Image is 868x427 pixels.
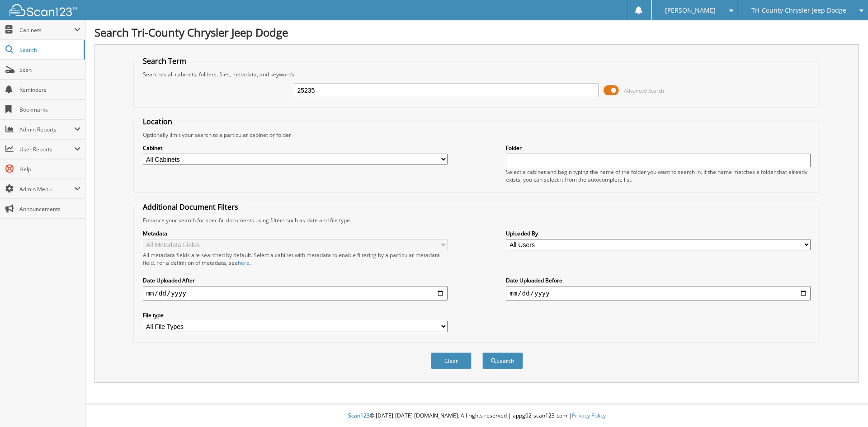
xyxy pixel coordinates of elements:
[506,277,811,284] label: Date Uploaded Before
[506,230,811,237] label: Uploaded By
[624,87,664,94] span: Advanced Search
[19,86,80,94] span: Reminders
[143,286,448,300] input: start
[19,205,80,213] span: Announcements
[143,311,448,319] label: File type
[19,126,74,133] span: Admin Reports
[19,26,74,34] span: Cabinets
[143,251,448,267] div: All metadata fields are searched by default. Select a cabinet with metadata to enable filtering b...
[138,56,191,66] legend: Search Term
[138,131,816,139] div: Optionally limit your search to a particular cabinet or folder
[143,277,448,284] label: Date Uploaded After
[138,216,816,224] div: Enhance your search for specific documents using filters such as date and file type.
[572,412,606,419] a: Privacy Policy
[19,106,80,113] span: Bookmarks
[19,185,74,193] span: Admin Menu
[143,230,448,237] label: Metadata
[85,405,868,427] div: © [DATE]-[DATE] [DOMAIN_NAME]. All rights reserved | appg02-scan123-com |
[506,286,811,300] input: end
[238,259,250,267] a: here
[431,352,472,369] button: Clear
[19,46,79,54] span: Search
[751,8,846,13] span: Tri-County Chrysler Jeep Dodge
[348,412,370,419] span: Scan123
[138,202,243,212] legend: Additional Document Filters
[19,165,80,173] span: Help
[19,66,80,74] span: Scan
[19,145,74,153] span: User Reports
[138,70,816,78] div: Searches all cabinets, folders, files, metadata, and keywords
[143,144,448,152] label: Cabinet
[94,25,859,40] h1: Search Tri-County Chrysler Jeep Dodge
[506,144,811,152] label: Folder
[823,384,868,427] iframe: Chat Widget
[665,8,716,13] span: [PERSON_NAME]
[506,168,811,183] div: Select a cabinet and begin typing the name of the folder you want to search in. If the name match...
[138,117,177,127] legend: Location
[482,352,523,369] button: Search
[9,4,77,16] img: scan123-logo-white.svg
